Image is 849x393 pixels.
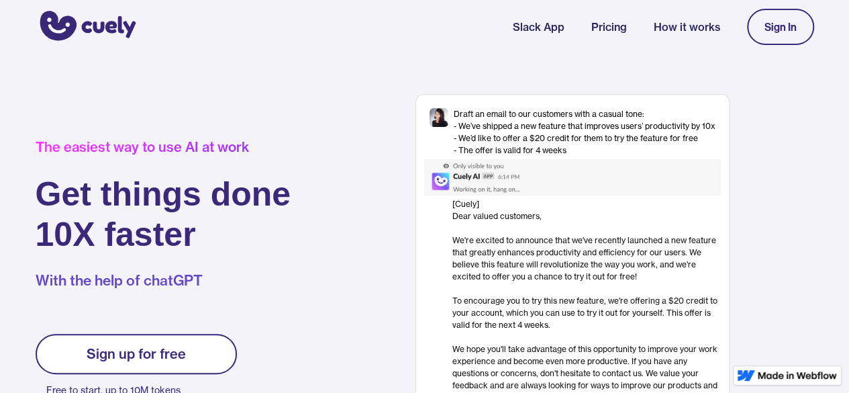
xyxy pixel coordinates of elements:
a: How it works [654,19,720,35]
a: home [36,2,136,52]
a: Slack App [513,19,564,35]
h1: Get things done 10X faster [36,174,291,255]
div: The easiest way to use AI at work [36,139,291,155]
a: Sign up for free [36,334,237,374]
a: Pricing [591,19,627,35]
div: Sign In [764,21,797,33]
a: Sign In [747,9,814,45]
div: Sign up for free [87,346,186,362]
div: Draft an email to our customers with a casual tone: - We’ve shipped a new feature that improves u... [454,108,715,157]
img: Made in Webflow [758,372,837,380]
p: With the help of chatGPT [36,271,291,291]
